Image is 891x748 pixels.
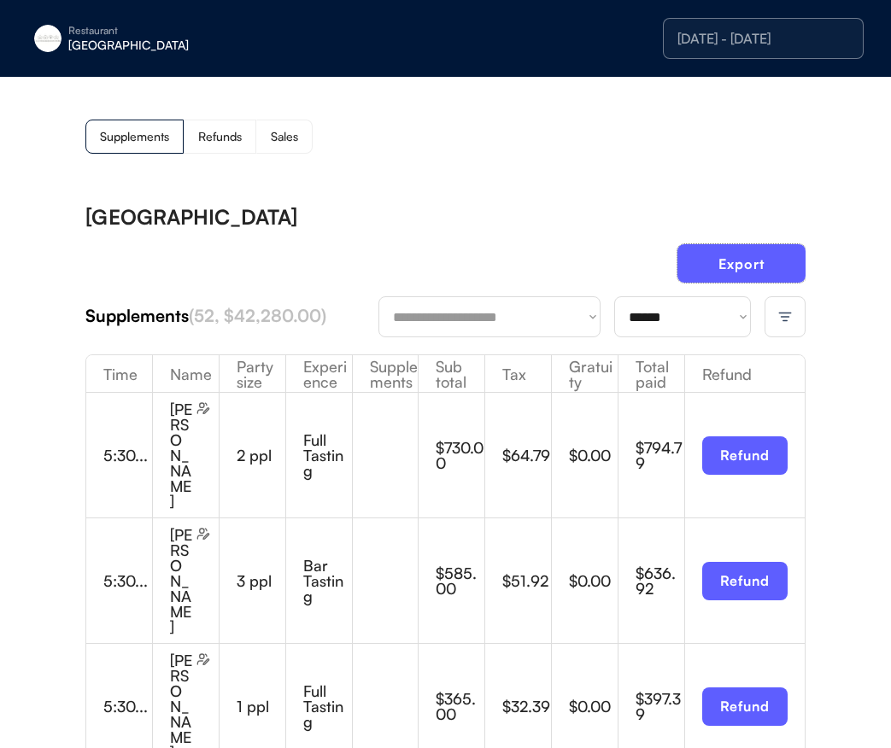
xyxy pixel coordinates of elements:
[85,304,378,328] div: Supplements
[303,558,352,604] div: Bar Tasting
[286,359,352,389] div: Experience
[569,447,618,463] div: $0.00
[436,440,484,470] div: $730.00
[220,359,285,389] div: Party size
[103,573,152,588] div: 5:30...
[196,527,210,541] img: users-edit.svg
[618,359,684,389] div: Total paid
[569,573,618,588] div: $0.00
[34,25,62,52] img: eleven-madison-park-new-york-ny-logo-1.jpg
[303,432,352,478] div: Full Tasting
[502,447,551,463] div: $64.79
[196,401,210,415] img: users-edit.svg
[502,573,551,588] div: $51.92
[702,436,788,475] button: Refund
[237,447,285,463] div: 2 ppl
[103,447,152,463] div: 5:30...
[353,359,419,389] div: Supplements
[685,366,805,382] div: Refund
[100,131,169,143] div: Supplements
[68,39,284,51] div: [GEOGRAPHIC_DATA]
[485,366,551,382] div: Tax
[196,652,210,666] img: users-edit.svg
[68,26,284,36] div: Restaurant
[271,131,298,143] div: Sales
[86,366,152,382] div: Time
[777,309,793,324] img: filter-lines.svg
[436,691,484,722] div: $365.00
[502,698,551,714] div: $32.39
[198,131,242,143] div: Refunds
[636,565,684,596] div: $636.92
[103,698,152,714] div: 5:30...
[677,32,849,45] div: [DATE] - [DATE]
[636,440,684,470] div: $794.79
[702,687,788,726] button: Refund
[436,565,484,596] div: $585.00
[569,698,618,714] div: $0.00
[189,305,326,326] font: (52, $42,280.00)
[85,207,297,227] div: [GEOGRAPHIC_DATA]
[303,683,352,729] div: Full Tasting
[677,244,806,283] button: Export
[170,527,193,634] div: [PERSON_NAME]
[170,401,193,509] div: [PERSON_NAME]
[636,691,684,722] div: $397.39
[552,359,618,389] div: Gratuity
[237,698,285,714] div: 1 ppl
[419,359,484,389] div: Sub total
[237,573,285,588] div: 3 ppl
[153,366,219,382] div: Name
[702,562,788,600] button: Refund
